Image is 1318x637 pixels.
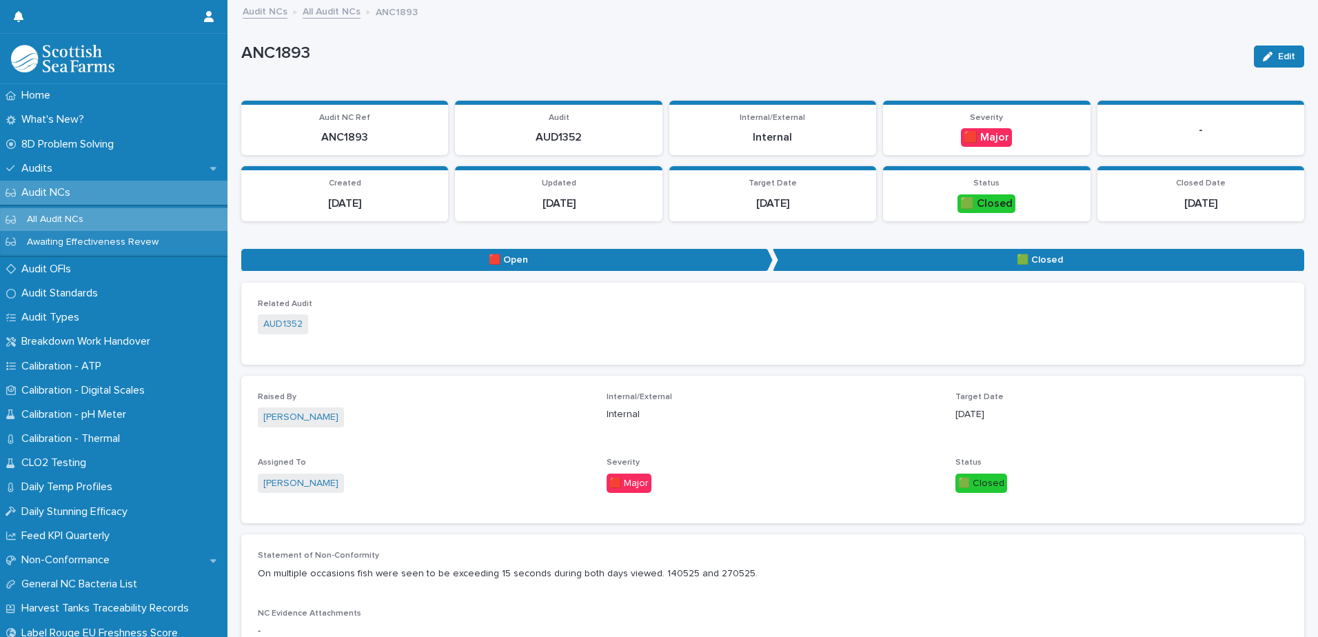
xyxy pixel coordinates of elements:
[542,179,576,188] span: Updated
[16,138,125,151] p: 8D Problem Solving
[16,456,97,469] p: CLO2 Testing
[1254,45,1304,68] button: Edit
[303,3,361,19] a: All Audit NCs
[16,602,200,615] p: Harvest Tanks Traceability Records
[1106,123,1296,136] p: -
[16,236,170,248] p: Awaiting Effectiveness Revew
[258,567,1288,581] p: On multiple occasions fish were seen to be exceeding 15 seconds during both days viewed. 140525 a...
[16,554,121,567] p: Non-Conformance
[11,45,114,72] img: mMrefqRFQpe26GRNOUkG
[258,300,312,308] span: Related Audit
[607,474,651,494] div: 🟥 Major
[955,393,1004,401] span: Target Date
[749,179,797,188] span: Target Date
[16,311,90,324] p: Audit Types
[607,407,939,422] p: Internal
[263,317,303,332] a: AUD1352
[250,131,440,144] p: ANC1893
[16,89,61,102] p: Home
[678,131,868,144] p: Internal
[241,43,1243,63] p: ANC1893
[243,3,287,19] a: Audit NCs
[955,407,1288,422] p: [DATE]
[263,410,338,425] a: [PERSON_NAME]
[607,393,672,401] span: Internal/External
[955,458,982,467] span: Status
[16,432,131,445] p: Calibration - Thermal
[258,458,306,467] span: Assigned To
[16,360,112,373] p: Calibration - ATP
[16,578,148,591] p: General NC Bacteria List
[250,197,440,210] p: [DATE]
[973,179,1000,188] span: Status
[16,214,94,225] p: All Audit NCs
[16,481,123,494] p: Daily Temp Profiles
[463,131,653,144] p: AUD1352
[549,114,569,122] span: Audit
[16,162,63,175] p: Audits
[258,552,379,560] span: Statement of Non-Conformity
[16,287,109,300] p: Audit Standards
[961,128,1012,147] div: 🟥 Major
[1106,197,1296,210] p: [DATE]
[16,263,82,276] p: Audit OFIs
[16,186,81,199] p: Audit NCs
[1278,52,1295,61] span: Edit
[263,476,338,491] a: [PERSON_NAME]
[16,505,139,518] p: Daily Stunning Efficacy
[955,474,1007,494] div: 🟩 Closed
[16,408,137,421] p: Calibration - pH Meter
[957,194,1015,213] div: 🟩 Closed
[16,113,95,126] p: What's New?
[773,249,1304,272] p: 🟩 Closed
[16,335,161,348] p: Breakdown Work Handover
[319,114,370,122] span: Audit NC Ref
[16,384,156,397] p: Calibration - Digital Scales
[1176,179,1226,188] span: Closed Date
[463,197,653,210] p: [DATE]
[329,179,361,188] span: Created
[376,3,418,19] p: ANC1893
[258,609,361,618] span: NC Evidence Attachments
[970,114,1003,122] span: Severity
[678,197,868,210] p: [DATE]
[607,458,640,467] span: Severity
[740,114,805,122] span: Internal/External
[241,249,773,272] p: 🟥 Open
[258,393,296,401] span: Raised By
[16,529,121,543] p: Feed KPI Quarterly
